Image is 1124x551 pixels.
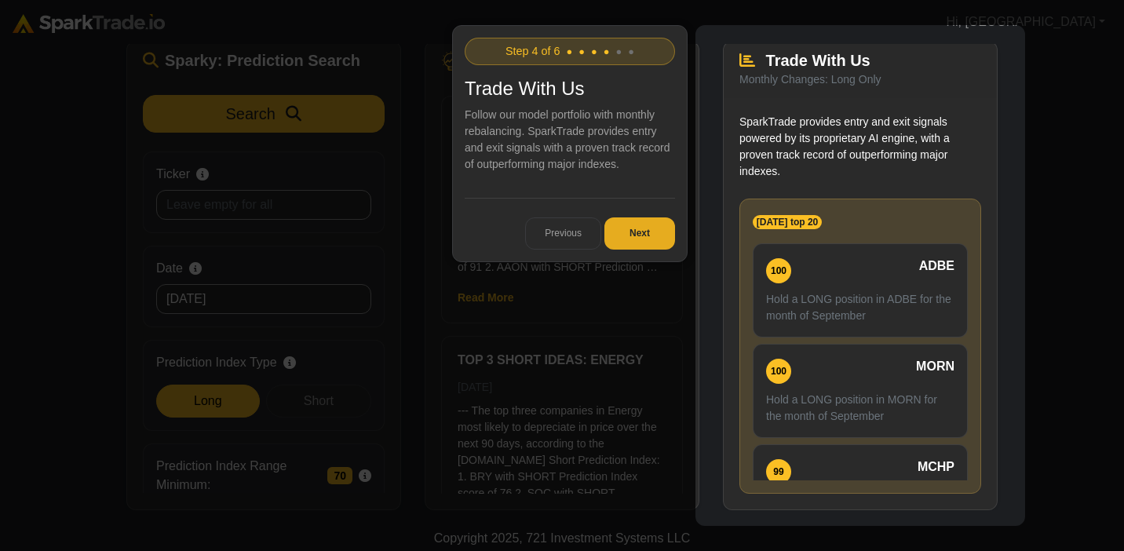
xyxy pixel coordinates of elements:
p: Hold a LONG position in MORN for the month of September [766,392,954,425]
button: Previous [525,217,601,250]
div: Step 4 of 6 [465,38,675,65]
p: Hold a LONG position in ADBE for the month of September [766,291,954,324]
span: ● [578,46,585,57]
p: Follow our model portfolio with monthly rebalancing. SparkTrade provides entry and exit signals w... [465,107,675,173]
span: ● [604,46,610,57]
span: [DATE] top 20 [753,215,822,229]
a: 99 MCHP Hold a LONG position in MCHP for the month of September [753,444,968,538]
a: 100 MORN Hold a LONG position in MORN for the month of September [753,344,968,438]
div: 100 [766,359,791,384]
a: 100 ADBE Hold a LONG position in ADBE for the month of September [753,243,968,338]
span: ● [616,46,622,57]
p: SparkTrade provides entry and exit signals powered by its proprietary AI engine, with a proven tr... [739,114,981,180]
span: ● [591,46,597,57]
button: Next [604,217,675,250]
h4: Trade With Us [465,78,675,100]
span: ADBE [919,257,954,275]
span: Trade With Us [766,52,870,69]
span: MCHP [918,458,954,476]
div: 99 [766,459,791,484]
div: 100 [766,258,791,283]
small: Monthly Changes: Long Only [739,73,881,86]
span: MORN [916,357,954,376]
span: ● [567,46,573,57]
span: ● [628,46,634,57]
